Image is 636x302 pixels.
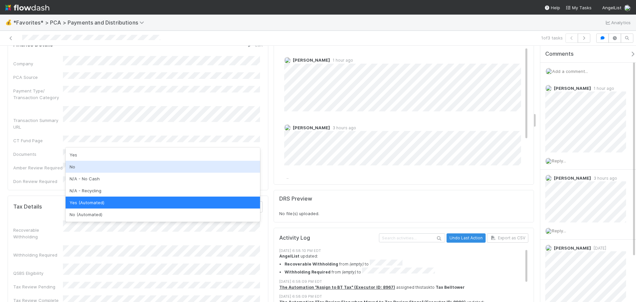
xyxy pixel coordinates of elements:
div: Don Review Required [13,178,63,185]
div: No [66,161,260,173]
img: avatar_cfa6ccaa-c7d9-46b3-b608-2ec56ecf97ad.png [624,5,631,11]
li: from to [285,260,534,268]
a: The Automation "Assign to BT Tax" (Executor ID: 8967) [279,285,395,290]
div: Payment Type/ Transaction Category [13,88,63,101]
img: avatar_a2d05fec-0a57-4266-8476-74cda3464b0e.png [545,175,552,181]
span: Reply... [552,228,566,233]
button: Export as CSV [487,233,528,243]
li: from to [285,268,534,275]
div: No file(s) uploaded. [279,196,529,217]
div: Company [13,60,63,67]
span: 1 hour ago [330,58,353,63]
span: My Tasks [565,5,592,10]
img: avatar_cfa6ccaa-c7d9-46b3-b608-2ec56ecf97ad.png [545,228,552,234]
img: avatar_a2d05fec-0a57-4266-8476-74cda3464b0e.png [545,245,552,251]
div: assigned this task to [279,284,534,290]
div: Transaction Summary URL [13,117,63,130]
span: AngelList [602,5,621,10]
span: [DATE] [591,246,606,251]
div: [DATE] 6:58:09 PM EDT [279,279,534,284]
strong: Recoverable Withholding [285,262,338,267]
a: Edit [247,42,263,47]
img: avatar_cfa6ccaa-c7d9-46b3-b608-2ec56ecf97ad.png [545,158,552,164]
div: Amber Review Required [13,164,63,171]
div: QSBS Eligibility [13,270,63,276]
span: 3 hours ago [330,125,356,130]
span: Add a comment... [552,69,588,74]
div: Withholding Required [13,252,63,258]
span: 1 hour ago [591,86,614,91]
a: My Tasks [565,4,592,11]
div: CT Fund Page [13,137,63,144]
h5: DRS Preview [279,196,312,202]
div: PCA Source [13,74,63,81]
div: N/A - No Cash [66,173,260,185]
span: [PERSON_NAME] [293,125,330,130]
div: Tax Review Pending [13,283,63,290]
strong: Withholding Required [285,270,331,274]
input: Search activities... [379,233,445,242]
span: [PERSON_NAME] [554,245,591,251]
span: 3 hours ago [591,176,617,181]
img: avatar_a2d05fec-0a57-4266-8476-74cda3464b0e.png [284,57,291,64]
h5: Tax Details [13,204,42,210]
div: No (Automated) [66,209,260,220]
span: [PERSON_NAME] [554,175,591,181]
div: Help [544,4,560,11]
div: [DATE] 6:58:10 PM EDT [279,248,534,254]
button: Undo Last Action [447,233,486,243]
div: [DATE] 6:58:09 PM EDT [279,294,534,299]
span: 1 of 3 tasks [541,34,563,41]
img: avatar_a2d05fec-0a57-4266-8476-74cda3464b0e.png [284,124,291,131]
img: avatar_a2d05fec-0a57-4266-8476-74cda3464b0e.png [284,178,291,185]
em: (empty) [342,270,356,274]
span: [PERSON_NAME] [554,86,591,91]
div: N/A - Recycling [66,185,260,197]
span: *Favorites* > PCA > Payments and Distributions [13,19,147,26]
span: 💰 [5,20,12,25]
img: avatar_a2d05fec-0a57-4266-8476-74cda3464b0e.png [545,85,552,91]
span: [PERSON_NAME] [293,179,330,184]
span: Reply... [552,158,566,163]
img: avatar_cfa6ccaa-c7d9-46b3-b608-2ec56ecf97ad.png [546,68,552,75]
span: [PERSON_NAME] [293,57,330,63]
strong: AngelList [279,254,299,259]
strong: Tax Belltower [436,285,465,290]
a: Analytics [605,19,631,27]
div: Documents [13,151,63,157]
h5: Activity Log [279,235,378,241]
img: logo-inverted-e16ddd16eac7371096b0.svg [5,2,49,13]
em: (empty) [349,262,364,267]
span: Comments [545,51,574,57]
div: Yes [66,149,260,161]
div: updated: [279,253,534,275]
div: Recoverable Withholding [13,227,63,240]
div: Yes (Automated) [66,197,260,209]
